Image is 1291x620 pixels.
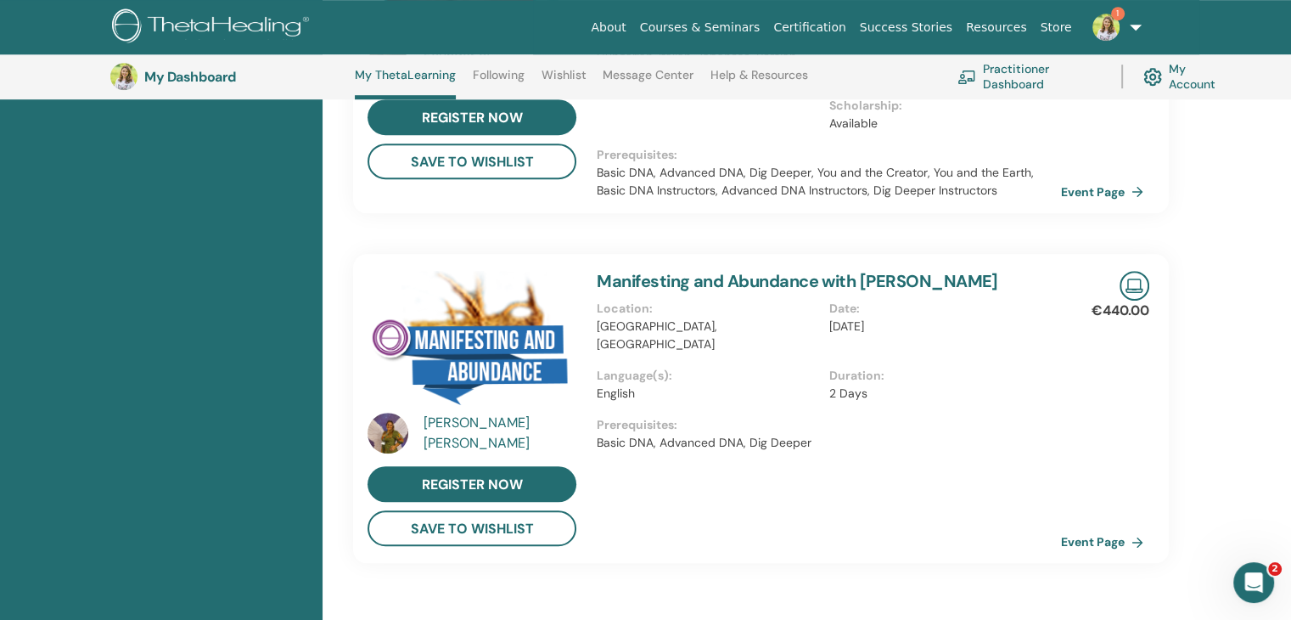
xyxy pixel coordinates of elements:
[368,99,576,135] a: register now
[597,367,818,385] p: Language(s) :
[633,12,767,43] a: Courses & Seminars
[368,144,576,179] button: save to wishlist
[829,367,1051,385] p: Duration :
[829,115,1051,132] p: Available
[597,300,818,318] p: Location :
[597,164,1061,200] p: Basic DNA, Advanced DNA, Dig Deeper, You and the Creator, You and the Earth, Basic DNA Instructor...
[112,8,315,47] img: logo.png
[1061,179,1150,205] a: Event Page
[829,318,1051,335] p: [DATE]
[368,466,576,502] a: register now
[422,109,523,127] span: register now
[1143,58,1229,95] a: My Account
[853,12,959,43] a: Success Stories
[368,510,576,546] button: save to wishlist
[584,12,632,43] a: About
[422,476,523,493] span: register now
[1233,562,1274,603] iframe: Intercom live chat
[1061,529,1150,555] a: Event Page
[368,413,408,454] img: default.jpg
[959,12,1034,43] a: Resources
[355,68,456,99] a: My ThetaLearning
[597,434,1061,452] p: Basic DNA, Advanced DNA, Dig Deeper
[710,68,808,95] a: Help & Resources
[110,63,138,90] img: default.jpg
[829,385,1051,403] p: 2 Days
[1143,64,1162,90] img: cog.svg
[1268,562,1282,576] span: 2
[1120,271,1149,301] img: Live Online Seminar
[829,300,1051,318] p: Date :
[368,271,576,418] img: Manifesting and Abundance
[597,270,998,292] a: Manifesting and Abundance with [PERSON_NAME]
[1111,7,1125,20] span: 1
[597,416,1061,434] p: Prerequisites :
[473,68,525,95] a: Following
[1034,12,1079,43] a: Store
[597,385,818,403] p: English
[957,70,976,83] img: chalkboard-teacher.svg
[424,413,581,454] a: [PERSON_NAME] [PERSON_NAME]
[1092,301,1149,321] p: €440.00
[957,58,1101,95] a: Practitioner Dashboard
[542,68,587,95] a: Wishlist
[144,69,314,85] h3: My Dashboard
[597,146,1061,164] p: Prerequisites :
[603,68,693,95] a: Message Center
[1092,14,1120,41] img: default.jpg
[766,12,852,43] a: Certification
[829,97,1051,115] p: Scholarship :
[597,318,818,353] p: [GEOGRAPHIC_DATA], [GEOGRAPHIC_DATA]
